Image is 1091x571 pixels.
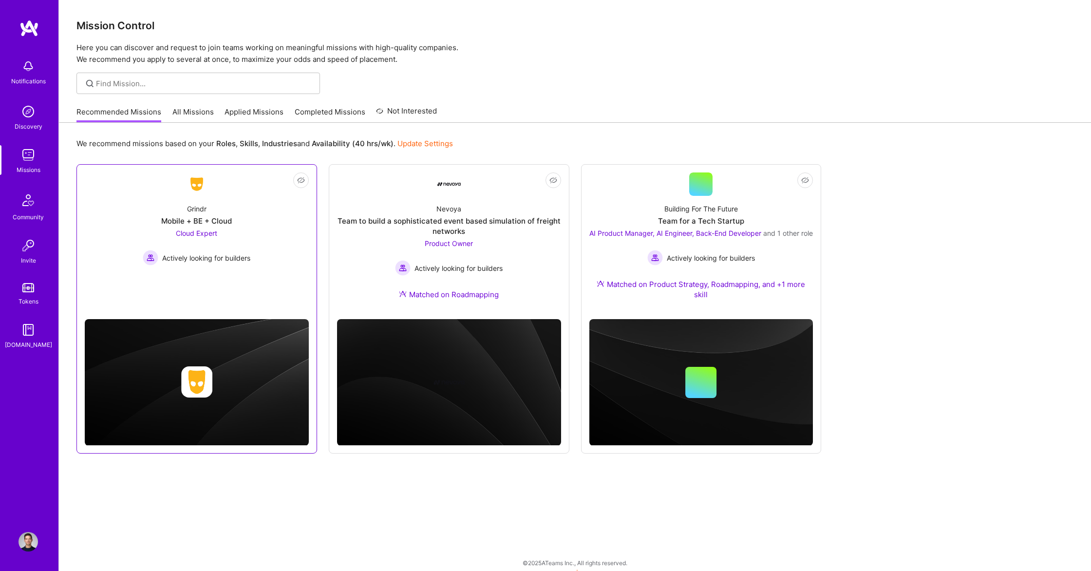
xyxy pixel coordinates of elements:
[85,172,309,305] a: Company LogoGrindrMobile + BE + CloudCloud Expert Actively looking for buildersActively looking f...
[19,102,38,121] img: discovery
[19,320,38,340] img: guide book
[414,263,503,273] span: Actively looking for builders
[589,279,813,300] div: Matched on Product Strategy, Roadmapping, and +1 more skill
[664,204,738,214] div: Building For The Future
[225,107,283,123] a: Applied Missions
[85,319,309,446] img: cover
[76,19,1073,32] h3: Mission Control
[172,107,214,123] a: All Missions
[433,367,465,398] img: Company logo
[763,229,813,237] span: and 1 other role
[376,105,437,123] a: Not Interested
[84,78,95,89] i: icon SearchGrey
[19,145,38,165] img: teamwork
[425,239,473,247] span: Product Owner
[76,138,453,149] p: We recommend missions based on your , , and .
[297,176,305,184] i: icon EyeClosed
[667,253,755,263] span: Actively looking for builders
[161,216,232,226] div: Mobile + BE + Cloud
[549,176,557,184] i: icon EyeClosed
[589,172,813,311] a: Building For The FutureTeam for a Tech StartupAI Product Manager, AI Engineer, Back-End Developer...
[589,319,813,446] img: cover
[337,216,561,236] div: Team to build a sophisticated event based simulation of freight networks
[312,139,394,148] b: Availability (40 hrs/wk)
[19,236,38,255] img: Invite
[22,283,34,292] img: tokens
[801,176,809,184] i: icon EyeClosed
[21,255,36,266] div: Invite
[397,139,453,148] a: Update Settings
[658,216,744,226] div: Team for a Tech Startup
[19,532,38,552] img: User Avatar
[13,212,44,222] div: Community
[216,139,236,148] b: Roles
[185,175,208,193] img: Company Logo
[176,229,217,237] span: Cloud Expert
[96,78,313,89] input: Find Mission...
[240,139,258,148] b: Skills
[399,289,499,300] div: Matched on Roadmapping
[597,280,604,287] img: Ateam Purple Icon
[17,189,40,212] img: Community
[19,19,39,37] img: logo
[337,172,561,311] a: Company LogoNevoyaTeam to build a sophisticated event based simulation of freight networksProduct...
[395,260,411,276] img: Actively looking for builders
[437,182,461,186] img: Company Logo
[143,250,158,266] img: Actively looking for builders
[76,107,161,123] a: Recommended Missions
[436,204,461,214] div: Nevoya
[11,76,46,86] div: Notifications
[187,204,207,214] div: Grindr
[589,229,761,237] span: AI Product Manager, AI Engineer, Back-End Developer
[5,340,52,350] div: [DOMAIN_NAME]
[15,121,42,132] div: Discovery
[19,57,38,76] img: bell
[17,165,40,175] div: Missions
[76,42,1073,65] p: Here you can discover and request to join teams working on meaningful missions with high-quality ...
[647,250,663,266] img: Actively looking for builders
[162,253,250,263] span: Actively looking for builders
[262,139,297,148] b: Industries
[19,296,38,306] div: Tokens
[337,319,561,446] img: cover
[16,532,40,552] a: User Avatar
[295,107,365,123] a: Completed Missions
[181,366,212,398] img: Company logo
[399,290,407,298] img: Ateam Purple Icon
